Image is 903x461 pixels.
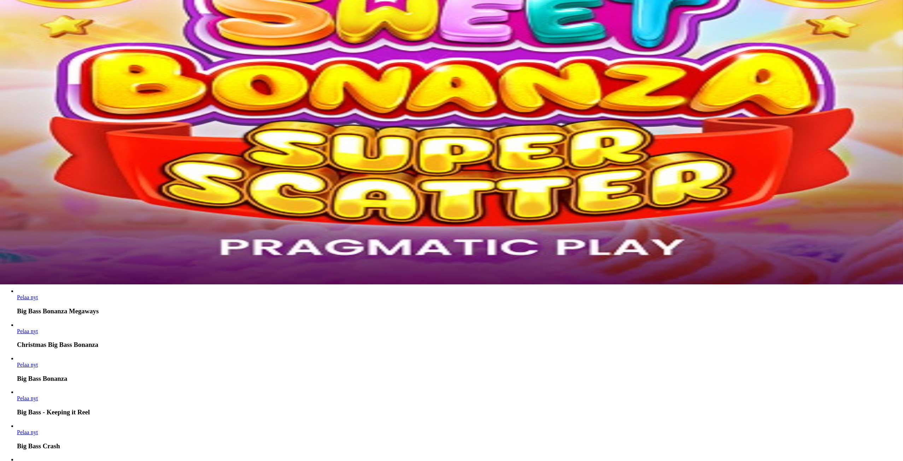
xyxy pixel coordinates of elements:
[17,362,38,368] span: Pelaa nyt
[17,429,38,435] span: Pelaa nyt
[17,429,38,435] a: Big Bass Crash
[17,362,38,368] a: Big Bass Bonanza
[17,395,38,401] span: Pelaa nyt
[17,442,900,450] h3: Big Bass Crash
[17,294,38,300] a: Big Bass Bonanza Megaways
[17,408,900,416] h3: Big Bass - Keeping it Reel
[17,328,38,334] a: Christmas Big Bass Bonanza
[17,322,900,349] article: Christmas Big Bass Bonanza
[17,341,900,349] h3: Christmas Big Bass Bonanza
[17,307,900,315] h3: Big Bass Bonanza Megaways
[17,328,38,334] span: Pelaa nyt
[17,423,900,450] article: Big Bass Crash
[17,395,38,401] a: Big Bass - Keeping it Reel
[17,355,900,383] article: Big Bass Bonanza
[17,375,900,383] h3: Big Bass Bonanza
[17,294,38,300] span: Pelaa nyt
[17,389,900,416] article: Big Bass - Keeping it Reel
[17,288,900,315] article: Big Bass Bonanza Megaways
